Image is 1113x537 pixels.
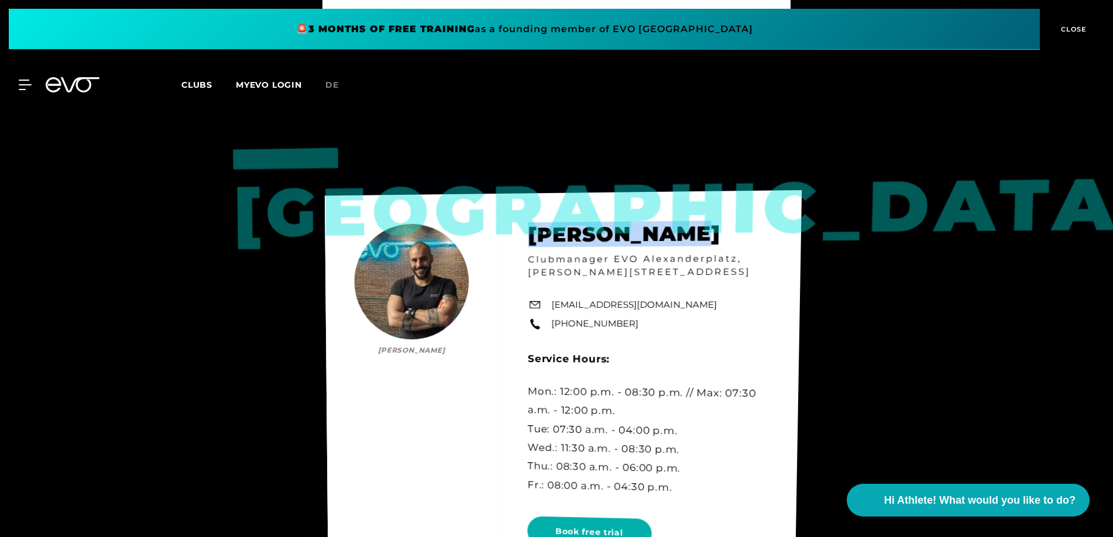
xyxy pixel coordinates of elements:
[181,80,212,90] span: Clubs
[1040,9,1104,50] button: CLOSE
[181,79,236,90] a: Clubs
[325,80,339,90] span: de
[325,78,353,92] a: de
[236,80,302,90] a: MYEVO LOGIN
[551,317,638,331] a: [PHONE_NUMBER]
[884,493,1076,508] span: Hi Athlete! What would you like to do?
[847,484,1090,517] button: Hi Athlete! What would you like to do?
[551,298,717,312] a: [EMAIL_ADDRESS][DOMAIN_NAME]
[1058,24,1087,35] span: CLOSE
